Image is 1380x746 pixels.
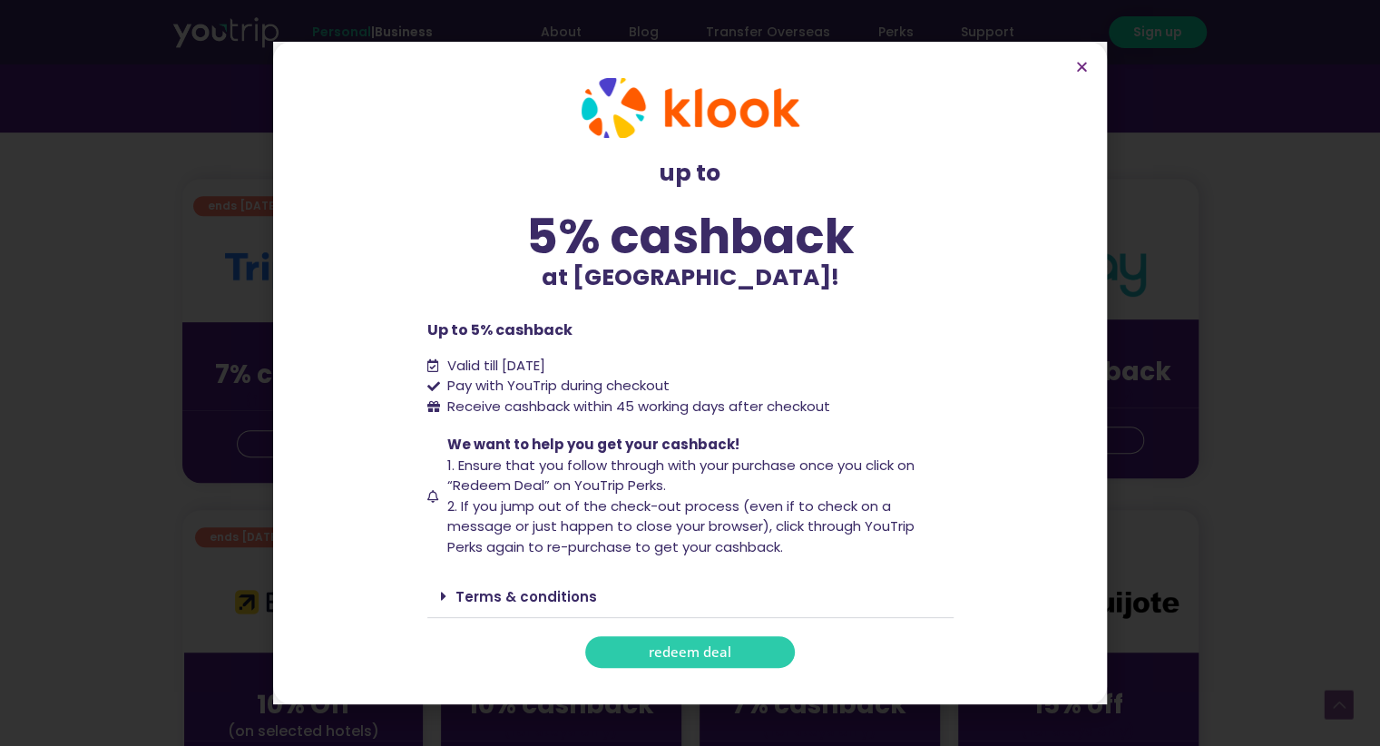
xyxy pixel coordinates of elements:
[447,496,915,556] span: 2. If you jump out of the check-out process (even if to check on a message or just happen to clos...
[443,376,670,397] span: Pay with YouTrip during checkout
[447,456,915,496] span: 1. Ensure that you follow through with your purchase once you click on “Redeem Deal” on YouTrip P...
[427,319,954,341] p: Up to 5% cashback
[649,645,731,659] span: redeem deal
[427,575,954,618] div: Terms & conditions
[443,356,545,377] span: Valid till [DATE]
[427,260,954,295] p: at [GEOGRAPHIC_DATA]!
[585,636,795,668] a: redeem deal
[427,156,954,191] p: up to
[1075,60,1089,74] a: Close
[447,435,739,454] span: We want to help you get your cashback!
[455,587,597,606] a: Terms & conditions
[427,212,954,260] div: 5% cashback
[443,397,830,417] span: Receive cashback within 45 working days after checkout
